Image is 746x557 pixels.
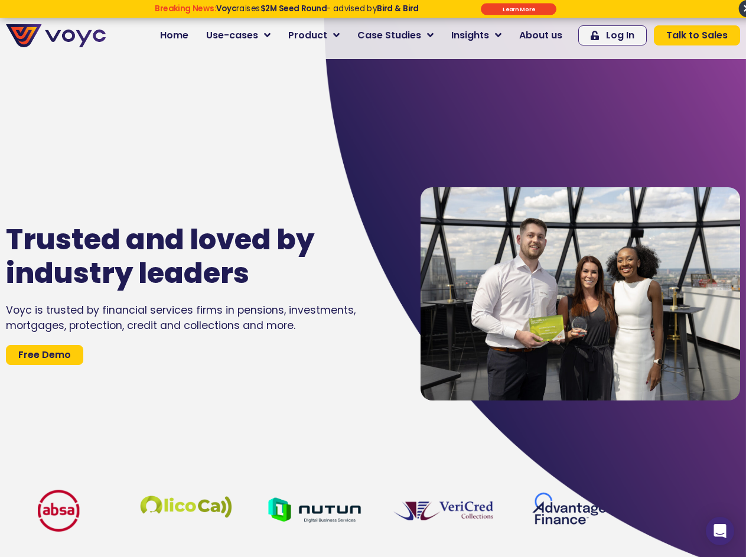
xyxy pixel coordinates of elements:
div: Submit [481,3,556,15]
span: Home [160,28,188,43]
strong: $2M Seed Round [260,3,327,14]
div: Open Intercom Messenger [706,517,734,545]
a: Free Demo [6,345,83,365]
span: Insights [451,28,489,43]
a: Insights [442,24,510,47]
a: Case Studies [348,24,442,47]
strong: Voyc [216,3,236,14]
div: Breaking News: Voyc raises $2M Seed Round - advised by Bird & Bird [115,4,458,22]
h1: Trusted and loved by industry leaders [6,223,350,291]
strong: Breaking News: [155,3,216,14]
div: Voyc is trusted by financial services firms in pensions, investments, mortgages, protection, cred... [6,302,385,334]
a: Talk to Sales [654,25,740,45]
span: raises - advised by [216,3,419,14]
img: voyc-full-logo [6,24,106,47]
a: About us [510,24,571,47]
a: Log In [578,25,647,45]
a: Home [151,24,197,47]
span: About us [519,28,562,43]
a: Product [279,24,348,47]
span: Log In [606,31,634,40]
span: Product [288,28,327,43]
span: Case Studies [357,28,421,43]
strong: Bird & Bird [377,3,419,14]
span: Free Demo [18,350,71,360]
span: Use-cases [206,28,258,43]
span: Talk to Sales [666,31,728,40]
a: Use-cases [197,24,279,47]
